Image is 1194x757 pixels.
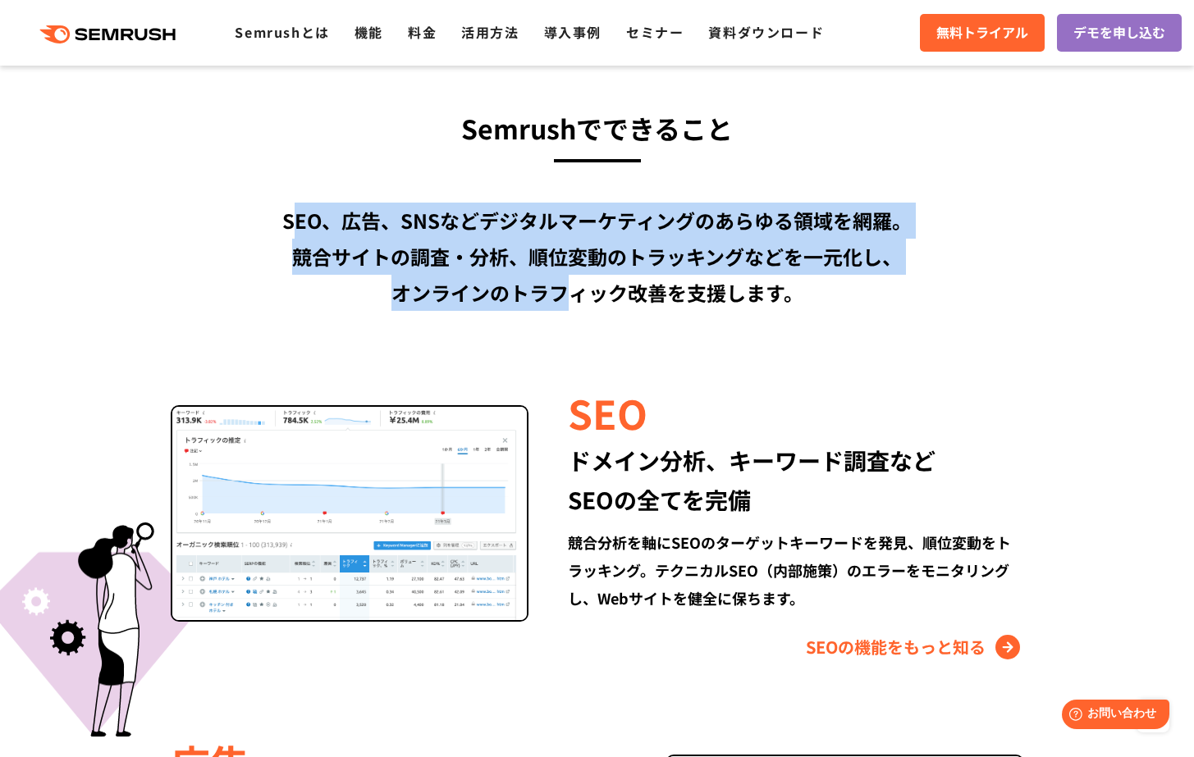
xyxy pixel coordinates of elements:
a: 活用方法 [461,22,519,42]
span: デモを申し込む [1073,22,1165,43]
span: 無料トライアル [936,22,1028,43]
a: セミナー [626,22,684,42]
a: SEOの機能をもっと知る [806,634,1024,660]
div: 競合分析を軸にSEOのターゲットキーワードを発見、順位変動をトラッキング。テクニカルSEO（内部施策）のエラーをモニタリングし、Webサイトを健全に保ちます。 [568,528,1023,612]
a: 無料トライアル [920,14,1045,52]
h3: Semrushでできること [126,106,1069,150]
div: ドメイン分析、キーワード調査など SEOの全てを完備 [568,440,1023,519]
iframe: Help widget launcher [1048,693,1176,739]
a: 機能 [355,22,383,42]
div: SEO [568,385,1023,440]
a: 資料ダウンロード [708,22,824,42]
a: 導入事例 [544,22,602,42]
a: デモを申し込む [1057,14,1182,52]
div: SEO、広告、SNSなどデジタルマーケティングのあらゆる領域を網羅。 競合サイトの調査・分析、順位変動のトラッキングなどを一元化し、 オンラインのトラフィック改善を支援します。 [126,203,1069,311]
a: Semrushとは [235,22,329,42]
a: 料金 [408,22,437,42]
